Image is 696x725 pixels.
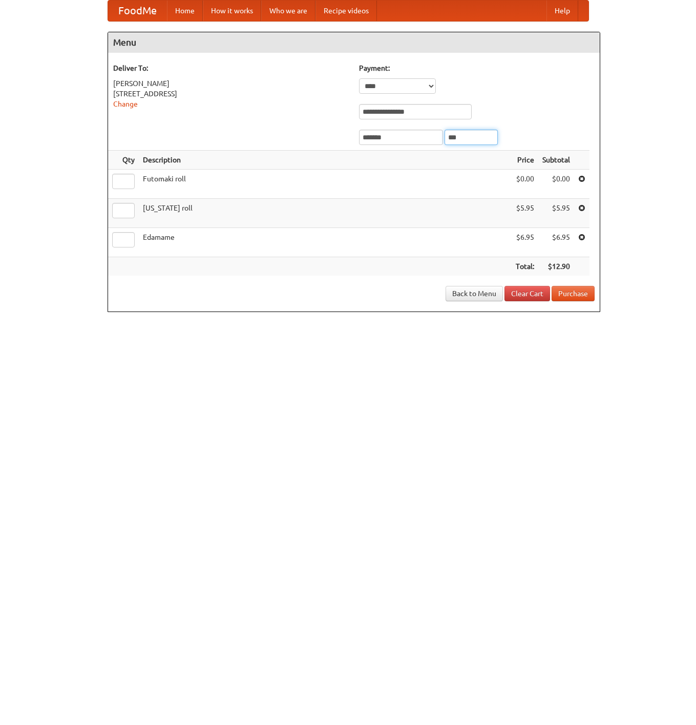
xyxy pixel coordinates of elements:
td: $0.00 [512,170,538,199]
a: Change [113,100,138,108]
td: $5.95 [512,199,538,228]
th: Price [512,151,538,170]
th: Total: [512,257,538,276]
div: [PERSON_NAME] [113,78,349,89]
th: Description [139,151,512,170]
a: Clear Cart [504,286,550,301]
a: How it works [203,1,261,21]
td: $0.00 [538,170,574,199]
th: $12.90 [538,257,574,276]
h5: Payment: [359,63,595,73]
td: $6.95 [538,228,574,257]
a: Help [546,1,578,21]
a: FoodMe [108,1,167,21]
button: Purchase [552,286,595,301]
td: $6.95 [512,228,538,257]
a: Recipe videos [315,1,377,21]
a: Back to Menu [446,286,503,301]
div: [STREET_ADDRESS] [113,89,349,99]
h5: Deliver To: [113,63,349,73]
td: $5.95 [538,199,574,228]
a: Home [167,1,203,21]
h4: Menu [108,32,600,53]
td: Futomaki roll [139,170,512,199]
a: Who we are [261,1,315,21]
td: [US_STATE] roll [139,199,512,228]
th: Qty [108,151,139,170]
th: Subtotal [538,151,574,170]
td: Edamame [139,228,512,257]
